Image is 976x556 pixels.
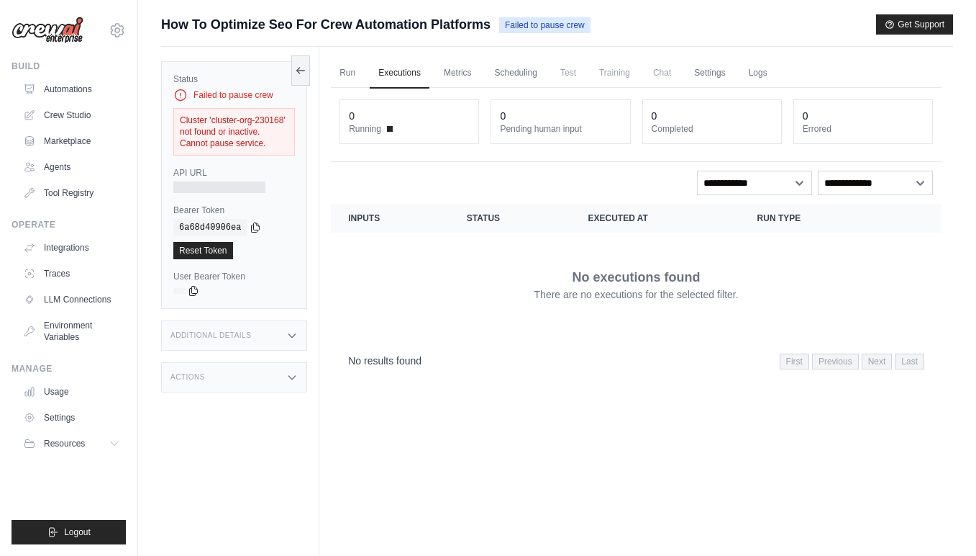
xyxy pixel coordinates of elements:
[652,123,772,135] dt: Completed
[573,267,701,287] p: No executions found
[803,109,808,123] div: 0
[780,354,809,369] span: First
[17,406,126,429] a: Settings
[370,58,429,89] a: Executions
[499,17,590,33] span: Failed to pause crew
[17,78,126,101] a: Automations
[17,262,126,285] a: Traces
[349,109,355,123] div: 0
[331,204,941,379] section: Crew executions table
[173,271,295,282] label: User Bearer Token
[17,380,126,403] a: Usage
[173,88,295,102] div: Failed to pause crew
[173,242,233,259] a: Reset Token
[173,73,295,85] label: Status
[348,354,421,368] p: No results found
[17,104,126,127] a: Crew Studio
[173,167,295,179] label: API URL
[740,58,776,89] a: Logs
[12,17,83,44] img: Logo
[450,204,571,233] th: Status
[803,123,923,135] dt: Errored
[486,58,546,89] a: Scheduling
[173,219,247,236] code: 6a68d40906ea
[534,287,739,302] p: There are no executions for the selected filter.
[17,156,126,179] a: Agents
[862,354,893,369] span: Next
[12,363,126,375] div: Manage
[44,438,85,449] span: Resources
[570,204,739,233] th: Executed at
[780,354,924,369] nav: Pagination
[552,58,585,87] span: Test
[895,354,924,369] span: Last
[349,123,381,135] span: Running
[590,58,639,87] span: Training is not available until the deployment is complete
[644,58,680,87] span: Chat is not available until the deployment is complete
[17,236,126,259] a: Integrations
[876,14,953,35] button: Get Support
[64,526,91,538] span: Logout
[331,342,941,379] nav: Pagination
[812,354,859,369] span: Previous
[17,288,126,311] a: LLM Connections
[17,432,126,455] button: Resources
[17,181,126,205] a: Tool Registry
[500,109,506,123] div: 0
[500,123,621,135] dt: Pending human input
[652,109,657,123] div: 0
[17,314,126,349] a: Environment Variables
[170,331,251,340] h3: Additional Details
[435,58,480,89] a: Metrics
[12,520,126,544] button: Logout
[173,108,295,156] div: Cluster 'cluster-org-230168' not found or inactive. Cannot pause service.
[331,204,450,233] th: Inputs
[12,219,126,230] div: Operate
[331,58,364,89] a: Run
[12,60,126,72] div: Build
[17,130,126,153] a: Marketplace
[161,14,491,35] span: How To Optimize Seo For Crew Automation Platforms
[173,205,295,216] label: Bearer Token
[685,58,734,89] a: Settings
[740,204,880,233] th: Run Type
[170,373,205,382] h3: Actions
